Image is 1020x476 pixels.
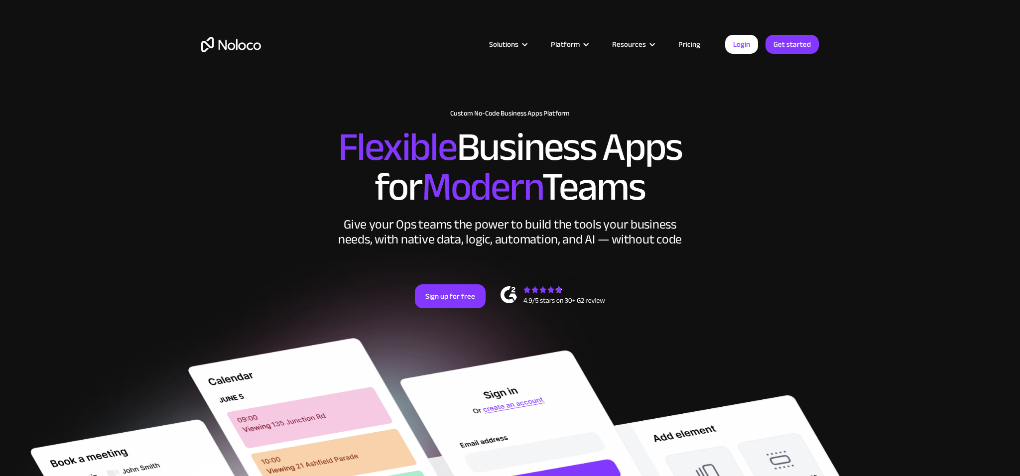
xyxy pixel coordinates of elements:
div: Resources [612,38,646,51]
span: Modern [422,150,542,224]
a: Sign up for free [415,284,486,308]
span: Flexible [338,110,457,184]
a: home [201,37,261,52]
a: Pricing [666,38,713,51]
a: Get started [765,35,819,54]
div: Give your Ops teams the power to build the tools your business needs, with native data, logic, au... [336,217,684,247]
div: Platform [538,38,600,51]
div: Platform [551,38,580,51]
div: Resources [600,38,666,51]
a: Login [725,35,758,54]
h2: Business Apps for Teams [201,127,819,207]
div: Solutions [489,38,518,51]
div: Solutions [477,38,538,51]
h1: Custom No-Code Business Apps Platform [201,110,819,118]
